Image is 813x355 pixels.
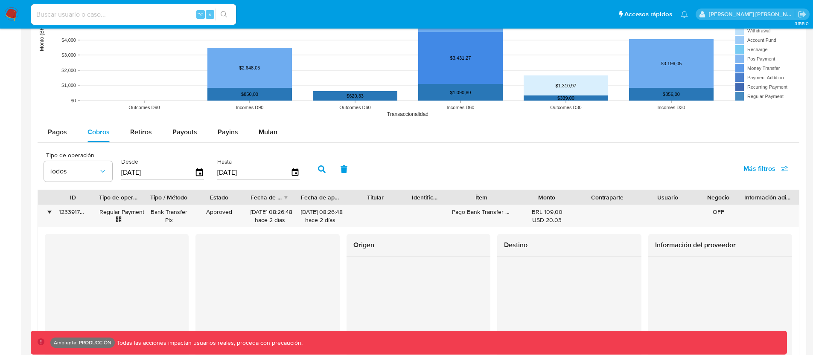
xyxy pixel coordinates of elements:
input: Buscar usuario o caso... [31,9,236,20]
span: 3.155.0 [795,20,809,27]
span: s [209,10,211,18]
a: Salir [798,10,807,19]
a: Notificaciones [681,11,688,18]
p: victor.david@mercadolibre.com.co [709,10,795,18]
p: Todas las acciones impactan usuarios reales, proceda con precaución. [115,339,303,347]
p: Ambiente: PRODUCCIÓN [54,341,111,344]
button: search-icon [215,9,233,20]
span: Accesos rápidos [624,10,672,19]
span: ⌥ [197,10,204,18]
